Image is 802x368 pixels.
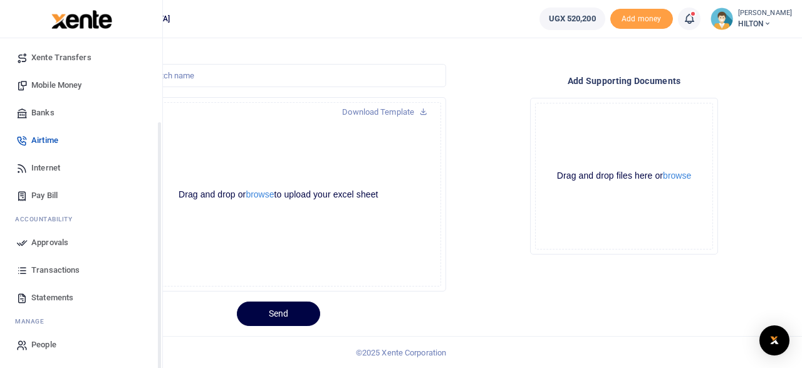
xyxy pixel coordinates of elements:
[663,171,691,180] button: browse
[610,13,673,23] a: Add money
[549,13,596,25] span: UGX 520,200
[246,190,274,199] button: browse
[539,8,605,30] a: UGX 520,200
[711,8,792,30] a: profile-user [PERSON_NAME] HILTON
[116,189,440,201] div: Drag and drop or to upload your excel sheet
[50,14,112,23] a: logo-small logo-large logo-large
[456,74,792,88] h4: Add supporting Documents
[31,134,58,147] span: Airtime
[10,127,152,154] a: Airtime
[10,71,152,99] a: Mobile Money
[610,9,673,29] li: Toup your wallet
[237,302,320,326] button: Send
[711,8,733,30] img: profile-user
[110,64,446,88] input: Create a batch name
[31,339,56,351] span: People
[31,51,91,64] span: Xente Transfers
[530,98,718,255] div: File Uploader
[10,331,152,359] a: People
[31,79,81,92] span: Mobile Money
[31,236,68,249] span: Approvals
[110,97,446,292] div: File Uploader
[10,99,152,127] a: Banks
[10,256,152,284] a: Transactions
[31,189,58,202] span: Pay Bill
[536,170,712,182] div: Drag and drop files here or
[738,18,792,29] span: HILTON
[10,209,152,229] li: Ac
[738,8,792,19] small: [PERSON_NAME]
[31,162,60,174] span: Internet
[332,102,437,122] a: Download Template
[10,182,152,209] a: Pay Bill
[24,214,72,224] span: countability
[610,9,673,29] span: Add money
[534,8,610,30] li: Wallet ballance
[31,107,55,119] span: Banks
[21,317,44,326] span: anage
[759,325,789,355] div: Open Intercom Messenger
[51,10,112,29] img: logo-large
[10,44,152,71] a: Xente Transfers
[10,229,152,256] a: Approvals
[10,154,152,182] a: Internet
[31,264,80,276] span: Transactions
[31,292,73,304] span: Statements
[10,312,152,331] li: M
[10,284,152,312] a: Statements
